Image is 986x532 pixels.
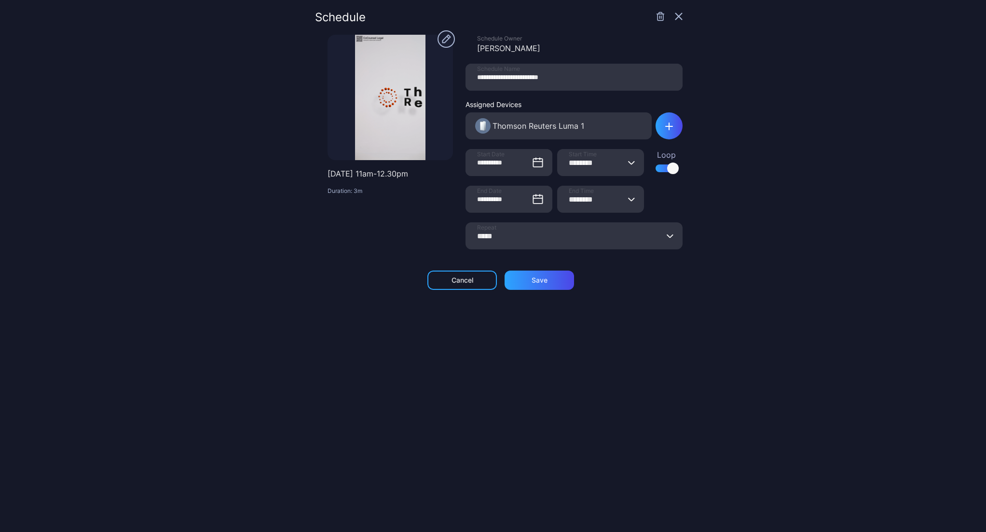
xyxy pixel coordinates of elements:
[466,222,683,249] input: Repeat
[477,35,683,42] div: Schedule Owner
[328,187,453,195] p: Duration: 3m
[505,271,574,290] button: Save
[466,186,552,213] input: End Date
[493,120,584,132] div: Thomson Reuters Luma 1
[569,150,597,158] span: Start Time
[315,12,366,23] div: Schedule
[328,168,453,179] p: [DATE] 11am-12.30pm
[466,64,683,91] input: Schedule Name
[569,187,594,195] span: End Time
[628,186,635,213] button: End Time
[477,42,683,54] div: [PERSON_NAME]
[628,149,635,176] button: Start Time
[466,100,652,109] div: Assigned Devices
[427,271,497,290] button: Cancel
[557,186,644,213] input: End Time
[557,149,644,176] input: Start Time
[477,224,496,232] span: Repeat
[452,276,473,284] div: Cancel
[656,149,677,161] div: Loop
[466,149,552,176] input: Start Date
[532,276,548,284] div: Save
[666,222,674,249] button: Repeat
